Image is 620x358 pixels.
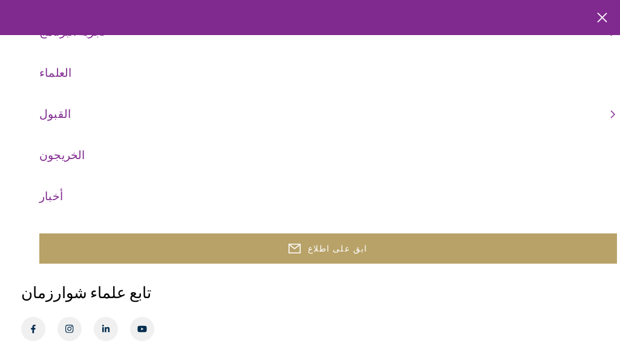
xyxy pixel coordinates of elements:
[39,65,71,81] font: العلماء
[39,22,615,42] a: تجربة البرنامج
[39,147,85,163] font: الخريجون
[39,106,71,122] font: القبول
[39,188,63,204] font: أخبار
[39,24,105,40] font: تجربة البرنامج
[308,242,368,255] font: ابق على اطلاع
[39,145,615,165] a: الخريجون
[39,63,615,83] a: العلماء
[39,186,615,206] a: أخبار
[39,104,615,124] a: القبول
[21,283,151,302] font: تابع علماء شوارزمان
[39,233,617,264] button: ابق على اطلاع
